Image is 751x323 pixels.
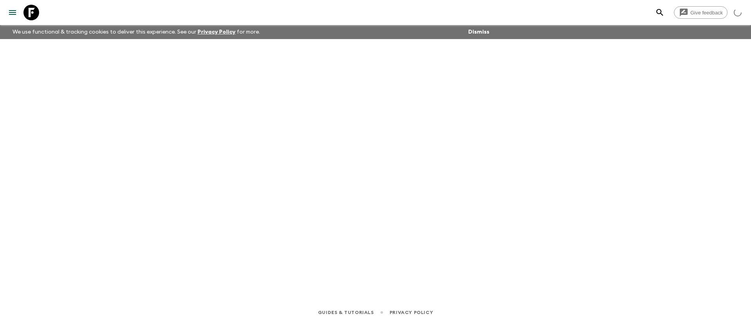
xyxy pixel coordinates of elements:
span: Give feedback [686,10,727,16]
a: Give feedback [674,6,728,19]
button: search adventures [652,5,668,20]
a: Privacy Policy [390,308,433,317]
a: Privacy Policy [198,29,235,35]
a: Guides & Tutorials [318,308,374,317]
p: We use functional & tracking cookies to deliver this experience. See our for more. [9,25,263,39]
button: menu [5,5,20,20]
button: Dismiss [466,27,491,37]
